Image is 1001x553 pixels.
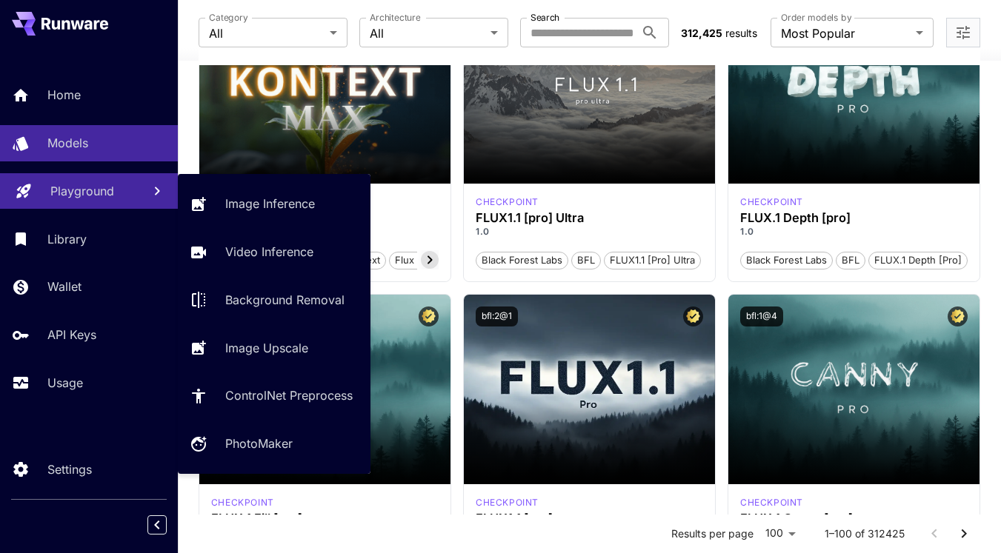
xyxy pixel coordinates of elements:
[225,243,313,261] p: Video Inference
[159,512,178,538] div: Collapse sidebar
[725,27,757,39] span: results
[740,496,803,509] div: fluxpro
[869,253,967,268] span: FLUX.1 Depth [pro]
[211,496,274,509] div: fluxpro
[476,211,703,225] h3: FLUX1.1 [pro] Ultra
[178,186,370,222] a: Image Inference
[759,523,801,544] div: 100
[605,253,700,268] span: FLUX1.1 [pro] Ultra
[178,234,370,270] a: Video Inference
[825,526,905,541] p: 1–100 of 312425
[476,195,539,209] p: checkpoint
[390,253,457,268] span: Flux Kontext
[681,27,722,39] span: 312,425
[741,253,832,268] span: Black Forest Labs
[47,374,83,392] p: Usage
[740,496,803,509] p: checkpoint
[740,195,803,209] div: fluxpro
[178,282,370,318] a: Background Removal
[225,386,353,404] p: ControlNet Preprocess
[225,195,315,212] p: Image Inference
[211,512,439,526] h3: FLUX.1 Fill [pro]
[476,253,568,268] span: Black Forest Labs
[47,86,81,104] p: Home
[47,326,96,343] p: API Keys
[671,526,754,541] p: Results per page
[740,225,968,238] p: 1.0
[476,496,539,509] p: checkpoint
[740,306,783,326] button: bfl:1@4
[225,435,293,452] p: PhotoMaker
[209,24,324,42] span: All
[178,378,370,414] a: ControlNet Preprocess
[954,24,972,42] button: Open more filters
[781,11,851,24] label: Order models by
[476,306,518,326] button: bfl:2@1
[178,329,370,366] a: Image Upscale
[178,426,370,462] a: PhotoMaker
[476,496,539,509] div: fluxpro
[949,519,979,549] button: Go to next page
[209,11,248,24] label: Category
[50,182,114,200] p: Playground
[147,515,167,534] button: Collapse sidebar
[370,11,420,24] label: Architecture
[476,225,703,238] p: 1.0
[47,134,88,152] p: Models
[740,195,803,209] p: checkpoint
[531,11,559,24] label: Search
[419,306,439,326] button: Certified Model – Vetted for best performance and includes a commercial license.
[948,306,968,326] button: Certified Model – Vetted for best performance and includes a commercial license.
[211,496,274,509] p: checkpoint
[781,24,910,42] span: Most Popular
[740,211,968,225] h3: FLUX.1 Depth [pro]
[225,339,308,357] p: Image Upscale
[476,512,703,526] h3: FLUX1.1 [pro]
[837,253,865,268] span: BFL
[740,512,968,526] h3: FLUX.1 Canny [pro]
[47,460,92,478] p: Settings
[225,291,345,309] p: Background Removal
[370,24,485,42] span: All
[47,278,82,295] p: Wallet
[476,195,539,209] div: fluxultra
[47,230,87,248] p: Library
[572,253,600,268] span: BFL
[683,306,703,326] button: Certified Model – Vetted for best performance and includes a commercial license.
